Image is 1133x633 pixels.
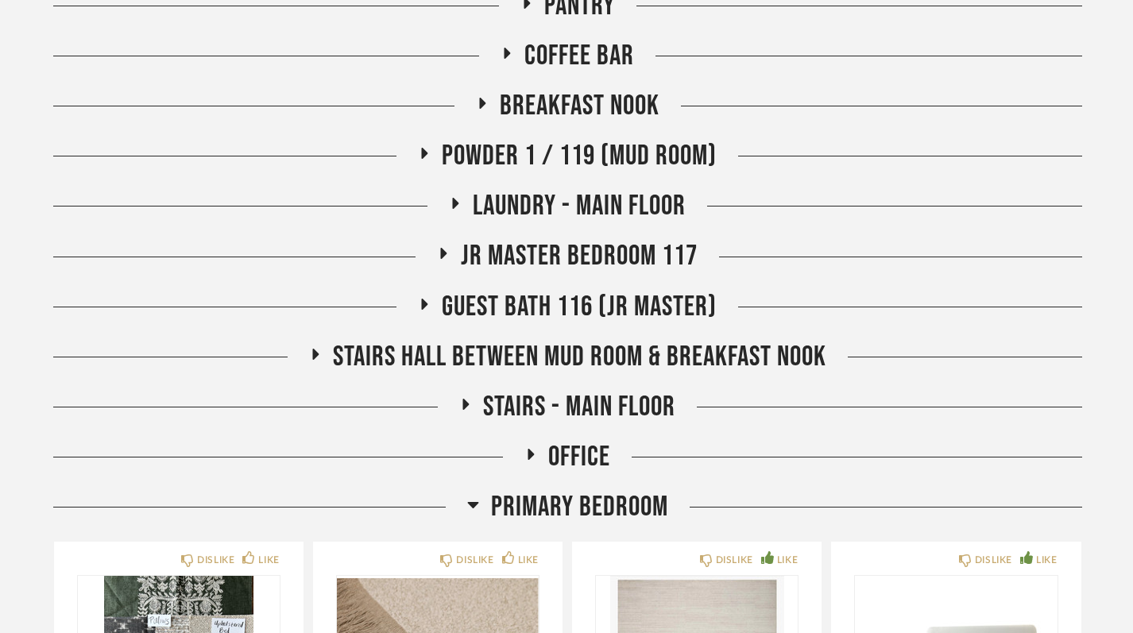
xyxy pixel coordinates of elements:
[442,290,717,324] span: Guest Bath 116 (Jr Master)
[975,552,1012,568] div: DISLIKE
[473,189,686,223] span: Laundry - Main Floor
[197,552,234,568] div: DISLIKE
[483,390,675,424] span: Stairs - Main Floor
[456,552,493,568] div: DISLIKE
[442,139,717,173] span: Powder 1 / 119 (Mud Room)
[518,552,539,568] div: LIKE
[548,440,610,474] span: Office
[716,552,753,568] div: DISLIKE
[500,89,659,123] span: Breakfast Nook
[491,490,668,524] span: Primary Bedroom
[1036,552,1057,568] div: LIKE
[258,552,279,568] div: LIKE
[461,239,698,273] span: Jr Master Bedroom 117
[333,340,826,374] span: Stairs Hall Between Mud Room & Breakfast Nook
[777,552,798,568] div: LIKE
[524,39,634,73] span: Coffee Bar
